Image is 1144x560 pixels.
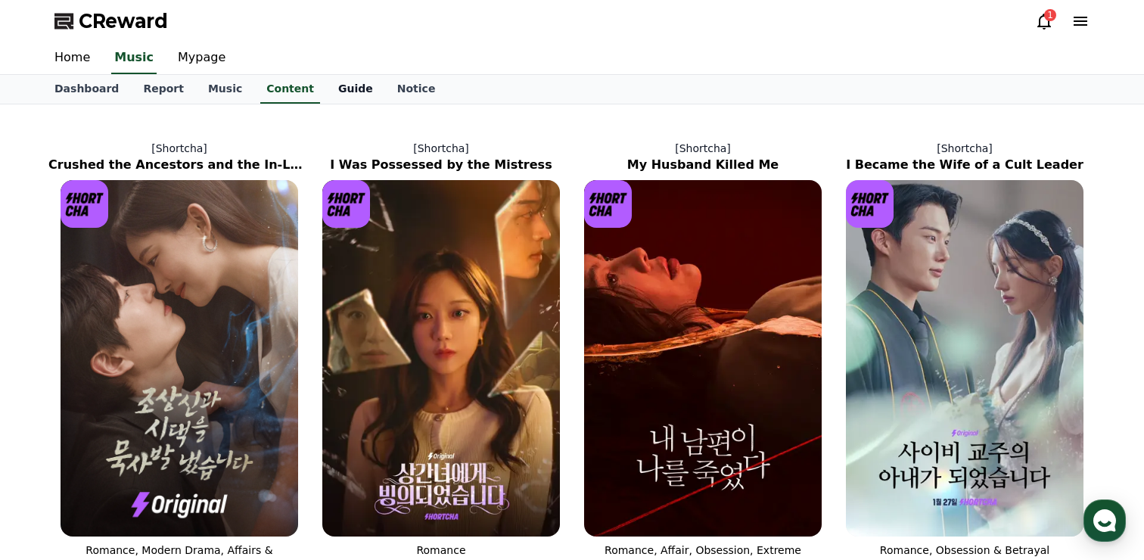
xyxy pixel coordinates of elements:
[322,180,370,228] img: [object Object] Logo
[310,156,572,174] h2: I Was Possessed by the Mistress
[416,544,465,556] span: Romance
[131,75,196,104] a: Report
[584,180,632,228] img: [object Object] Logo
[42,42,102,74] a: Home
[326,75,385,104] a: Guide
[846,180,894,228] img: [object Object] Logo
[572,141,834,156] p: [Shortcha]
[385,75,448,104] a: Notice
[196,75,254,104] a: Music
[5,434,100,472] a: Home
[111,42,157,74] a: Music
[584,180,822,537] img: My Husband Killed Me
[61,180,108,228] img: [object Object] Logo
[260,75,320,104] a: Content
[54,9,168,33] a: CReward
[834,156,1096,174] h2: I Became the Wife of a Cult Leader
[880,544,1049,556] span: Romance, Obsession & Betrayal
[322,180,560,537] img: I Was Possessed by the Mistress
[572,156,834,174] h2: My Husband Killed Me
[48,141,310,156] p: [Shortcha]
[100,434,195,472] a: Messages
[310,141,572,156] p: [Shortcha]
[48,156,310,174] h2: Crushed the Ancestors and the In-Laws
[224,457,261,469] span: Settings
[834,141,1096,156] p: [Shortcha]
[1044,9,1056,21] div: 1
[846,180,1083,537] img: I Became the Wife of a Cult Leader
[61,180,298,537] img: Crushed the Ancestors and the In-Laws
[195,434,291,472] a: Settings
[166,42,238,74] a: Mypage
[1035,12,1053,30] a: 1
[39,457,65,469] span: Home
[79,9,168,33] span: CReward
[42,75,131,104] a: Dashboard
[126,458,170,470] span: Messages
